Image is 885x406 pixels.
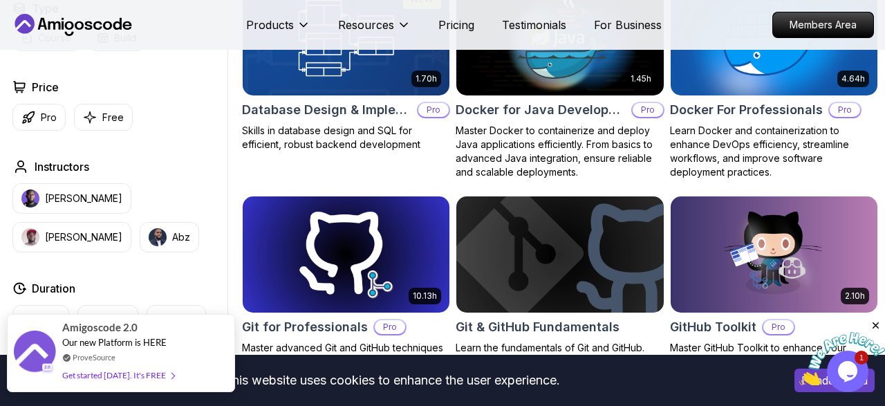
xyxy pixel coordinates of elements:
[45,230,122,244] p: [PERSON_NAME]
[35,158,89,175] h2: Instructors
[456,196,663,312] img: Git & GitHub Fundamentals card
[670,317,756,337] h2: GitHub Toolkit
[246,17,294,33] p: Products
[246,17,310,44] button: Products
[74,104,133,131] button: Free
[12,183,131,214] button: instructor img[PERSON_NAME]
[45,192,122,205] p: [PERSON_NAME]
[438,17,474,33] a: Pricing
[416,73,437,84] p: 1.70h
[841,73,865,84] p: 4.64h
[62,337,167,348] span: Our new Platform is HERE
[242,124,450,151] p: Skills in database design and SQL for efficient, robust backend development
[338,17,411,44] button: Resources
[77,305,138,331] button: 1-3 Hours
[456,100,625,120] h2: Docker for Java Developers
[147,305,206,331] button: +3 Hours
[456,124,664,179] p: Master Docker to containerize and deploy Java applications efficiently. From basics to advanced J...
[242,317,368,337] h2: Git for Professionals
[763,320,794,334] p: Pro
[21,190,39,207] img: instructor img
[12,222,131,252] button: instructor img[PERSON_NAME]
[830,103,860,117] p: Pro
[32,280,75,297] h2: Duration
[631,73,651,84] p: 1.45h
[21,228,39,246] img: instructor img
[594,17,662,33] a: For Business
[670,196,878,382] a: GitHub Toolkit card2.10hGitHub ToolkitProMaster GitHub Toolkit to enhance your development workfl...
[32,79,59,95] h2: Price
[149,228,167,246] img: instructor img
[375,320,405,334] p: Pro
[172,230,190,244] p: Abz
[21,311,60,325] p: 0-1 Hour
[41,111,57,124] p: Pro
[62,367,174,383] div: Get started [DATE]. It's FREE
[156,311,197,325] p: +3 Hours
[102,111,124,124] p: Free
[242,341,450,382] p: Master advanced Git and GitHub techniques to optimize your development workflow and collaboration...
[418,103,449,117] p: Pro
[338,17,394,33] p: Resources
[10,365,774,396] div: This website uses cookies to enhance the user experience.
[243,196,449,312] img: Git for Professionals card
[140,222,199,252] button: instructor imgAbz
[772,12,874,38] a: Members Area
[242,196,450,382] a: Git for Professionals card10.13hGit for ProfessionalsProMaster advanced Git and GitHub techniques...
[799,320,885,385] iframe: chat widget
[456,317,619,337] h2: Git & GitHub Fundamentals
[62,320,138,335] span: Amigoscode 2.0
[456,341,664,355] p: Learn the fundamentals of Git and GitHub.
[86,311,129,325] p: 1-3 Hours
[73,351,115,363] a: ProveSource
[845,290,865,302] p: 2.10h
[456,196,664,354] a: Git & GitHub Fundamentals cardGit & GitHub FundamentalsLearn the fundamentals of Git and GitHub.
[633,103,663,117] p: Pro
[773,12,873,37] p: Members Area
[670,341,878,382] p: Master GitHub Toolkit to enhance your development workflow and collaboration efficiency.
[502,17,566,33] a: Testimonials
[12,104,66,131] button: Pro
[670,100,823,120] h2: Docker For Professionals
[794,369,875,392] button: Accept cookies
[671,196,877,313] img: GitHub Toolkit card
[670,124,878,179] p: Learn Docker and containerization to enhance DevOps efficiency, streamline workflows, and improve...
[242,100,411,120] h2: Database Design & Implementation
[14,331,55,376] img: provesource social proof notification image
[413,290,437,302] p: 10.13h
[12,305,69,331] button: 0-1 Hour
